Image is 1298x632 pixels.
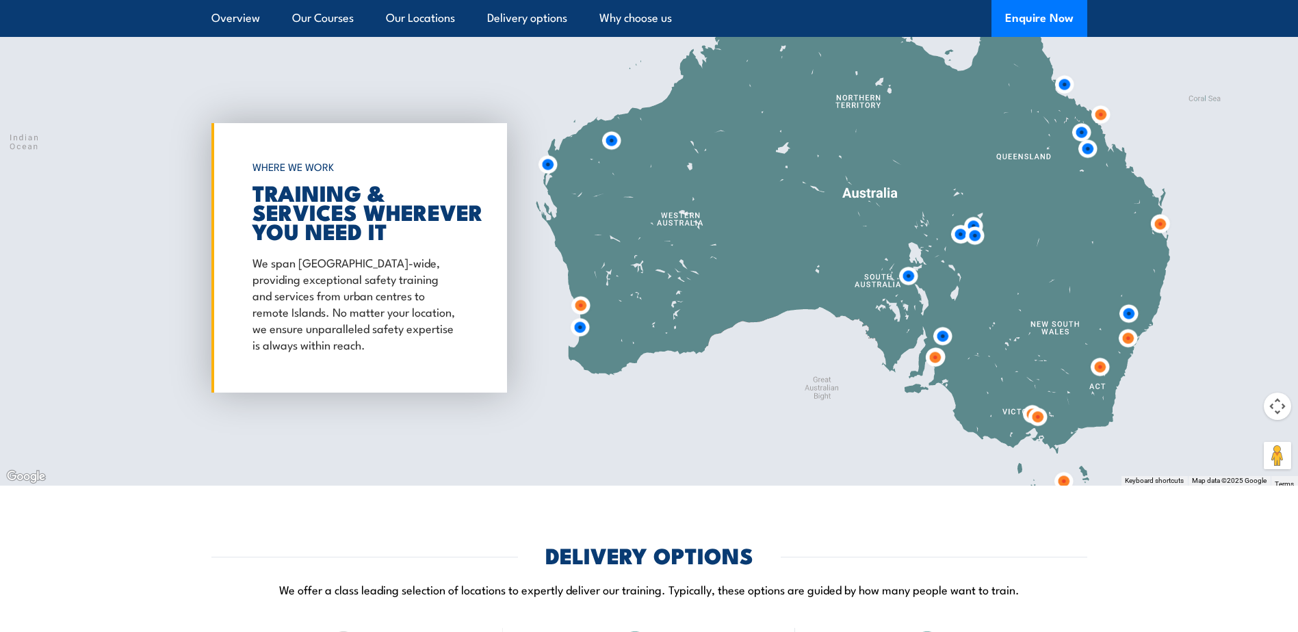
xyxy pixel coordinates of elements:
[252,155,459,179] h6: WHERE WE WORK
[1264,442,1291,469] button: Drag Pegman onto the map to open Street View
[1275,480,1294,488] a: Terms (opens in new tab)
[252,183,459,240] h2: TRAINING & SERVICES WHEREVER YOU NEED IT
[1125,476,1184,486] button: Keyboard shortcuts
[252,254,459,352] p: We span [GEOGRAPHIC_DATA]-wide, providing exceptional safety training and services from urban cen...
[1192,477,1267,484] span: Map data ©2025 Google
[3,468,49,486] img: Google
[3,468,49,486] a: Open this area in Google Maps (opens a new window)
[211,581,1087,597] p: We offer a class leading selection of locations to expertly deliver our training. Typically, thes...
[1264,393,1291,420] button: Map camera controls
[545,545,753,564] h2: DELIVERY OPTIONS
